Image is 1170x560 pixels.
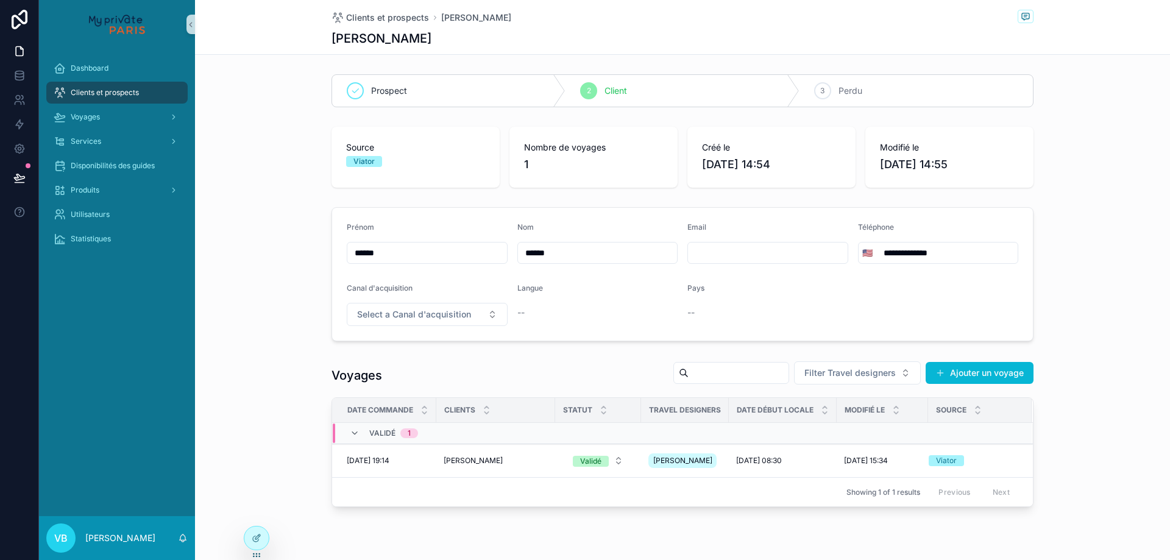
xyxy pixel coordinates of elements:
a: Produits [46,179,188,201]
span: Date commande [347,405,413,415]
img: App logo [89,15,144,34]
button: Select Button [563,450,633,472]
span: -- [687,307,695,319]
span: Modifié le [845,405,885,415]
span: 🇺🇸 [862,247,873,259]
span: Disponibilités des guides [71,161,155,171]
span: 1 [524,156,663,173]
div: Viator [353,156,375,167]
span: [PERSON_NAME] [444,456,503,466]
a: Voyages [46,106,188,128]
a: Viator [929,455,1017,466]
span: Date début locale [737,405,814,415]
button: Select Button [347,303,508,326]
span: Source [936,405,966,415]
span: Téléphone [858,222,894,232]
a: [PERSON_NAME] [648,451,721,470]
span: Pays [687,283,704,292]
span: 3 [820,86,824,96]
span: [DATE] 15:34 [844,456,888,466]
a: Statistiques [46,228,188,250]
span: Showing 1 of 1 results [846,487,920,497]
a: Clients et prospects [46,82,188,104]
a: [DATE] 15:34 [844,456,921,466]
span: Voyages [71,112,100,122]
a: [DATE] 08:30 [736,456,829,466]
span: [DATE] 14:55 [880,156,1019,173]
span: Validé [369,428,395,438]
span: Modifié le [880,141,1019,154]
span: Perdu [838,85,862,97]
span: Client [604,85,627,97]
a: Utilisateurs [46,204,188,225]
button: Ajouter un voyage [926,362,1033,384]
span: Travel designers [649,405,721,415]
span: Dashboard [71,63,108,73]
h1: Voyages [331,367,382,384]
span: Source [346,141,485,154]
button: Select Button [794,361,921,385]
span: [PERSON_NAME] [653,456,712,466]
a: Disponibilités des guides [46,155,188,177]
span: Créé le [702,141,841,154]
span: Prospect [371,85,407,97]
a: Dashboard [46,57,188,79]
span: Statut [563,405,592,415]
span: [DATE] 14:54 [702,156,841,173]
a: [DATE] 19:14 [347,456,429,466]
div: 1 [408,428,411,438]
span: [DATE] 08:30 [736,456,782,466]
a: [PERSON_NAME] [444,456,548,466]
span: 2 [587,86,591,96]
span: Produits [71,185,99,195]
span: Clients et prospects [71,88,139,97]
div: Viator [936,455,957,466]
span: Prénom [347,222,374,232]
span: Filter Travel designers [804,367,896,379]
span: VB [54,531,68,545]
span: [DATE] 19:14 [347,456,389,466]
span: Email [687,222,706,232]
a: Clients et prospects [331,12,429,24]
span: Select a Canal d'acquisition [357,308,471,321]
span: Canal d'acquisition [347,283,413,292]
span: Nom [517,222,534,232]
span: Nombre de voyages [524,141,663,154]
a: Select Button [562,449,634,472]
span: Utilisateurs [71,210,110,219]
span: -- [517,307,525,319]
span: Statistiques [71,234,111,244]
span: Services [71,136,101,146]
p: [PERSON_NAME] [85,532,155,544]
button: Select Button [859,242,876,264]
div: scrollable content [39,49,195,266]
span: Clients et prospects [346,12,429,24]
span: Langue [517,283,543,292]
a: Services [46,130,188,152]
a: [PERSON_NAME] [441,12,511,24]
h1: [PERSON_NAME] [331,30,431,47]
div: Validé [580,456,601,467]
span: Clients [444,405,475,415]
